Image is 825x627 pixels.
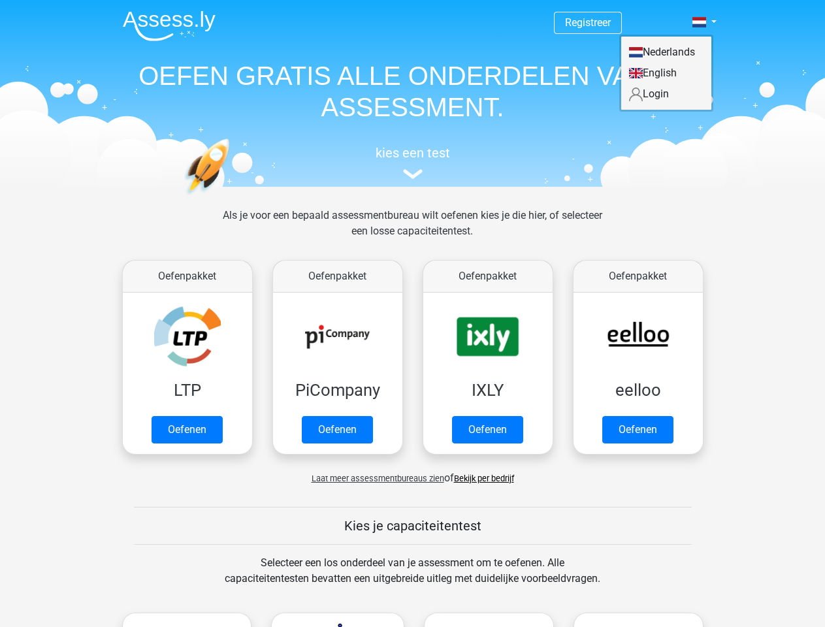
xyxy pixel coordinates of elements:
span: Laat meer assessmentbureaus zien [312,474,444,483]
h5: Kies je capaciteitentest [134,518,692,534]
a: Oefenen [302,416,373,443]
a: Login [621,84,711,104]
div: Selecteer een los onderdeel van je assessment om te oefenen. Alle capaciteitentesten bevatten een... [212,555,613,602]
a: Oefenen [602,416,673,443]
a: Oefenen [452,416,523,443]
a: Registreer [565,16,611,29]
a: English [621,63,711,84]
img: oefenen [184,138,280,257]
h5: kies een test [112,145,713,161]
div: of [112,460,713,486]
img: assessment [403,169,423,179]
a: Oefenen [152,416,223,443]
a: Nederlands [621,42,711,63]
div: Als je voor een bepaald assessmentbureau wilt oefenen kies je die hier, of selecteer een losse ca... [212,208,613,255]
a: kies een test [112,145,713,180]
img: Assessly [123,10,216,41]
h1: OEFEN GRATIS ALLE ONDERDELEN VAN JE ASSESSMENT. [112,60,713,123]
a: Bekijk per bedrijf [454,474,514,483]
